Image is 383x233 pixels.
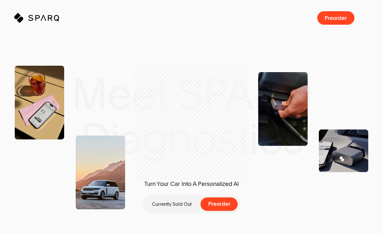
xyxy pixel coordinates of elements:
[134,180,249,188] span: Turn Your Car Into A Personalized AI
[15,66,64,139] img: SPARQ app open in an iPhone on the Table
[200,197,238,211] button: Preorder
[144,180,239,188] span: Turn Your Car Into A Personalized AI
[325,15,347,21] span: Preorder
[76,136,125,209] img: Range Rover Scenic Shot
[317,11,354,25] button: Preorder a SPARQ Diagnostics Device
[258,72,308,146] img: SPARQ Diagnostics being inserting into an OBD Port
[208,201,230,207] span: Preorder
[152,201,191,207] p: Currently Sold Out
[319,129,368,172] img: Product Shot of a SPARQ Diagnostics Device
